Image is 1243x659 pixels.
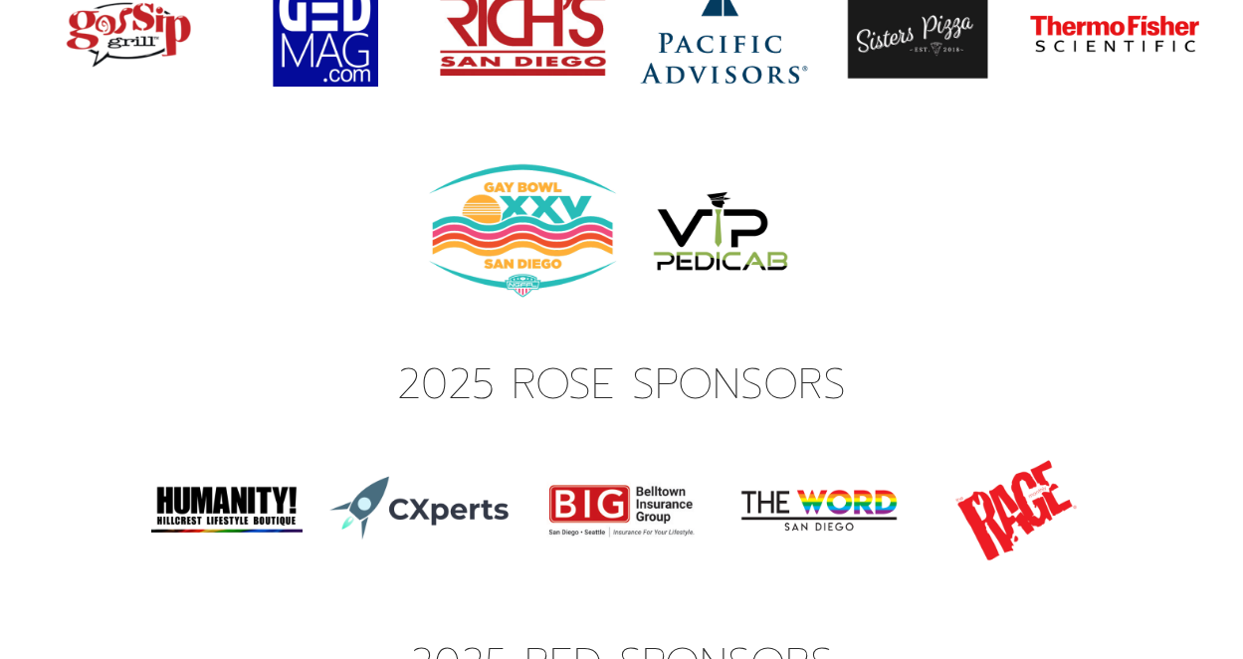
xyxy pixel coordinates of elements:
img: RAGE [918,411,1115,608]
div: 2025 ROSE SPONSORS [30,357,1213,412]
img: The Word San Diego [721,411,918,608]
img: VIP Pedicab [622,132,819,329]
img: Humanity [128,411,325,608]
img: Belltown Insurance Group [522,411,720,608]
img: CXperts [325,411,522,608]
img: National Gay Flag Football League [424,132,621,329]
